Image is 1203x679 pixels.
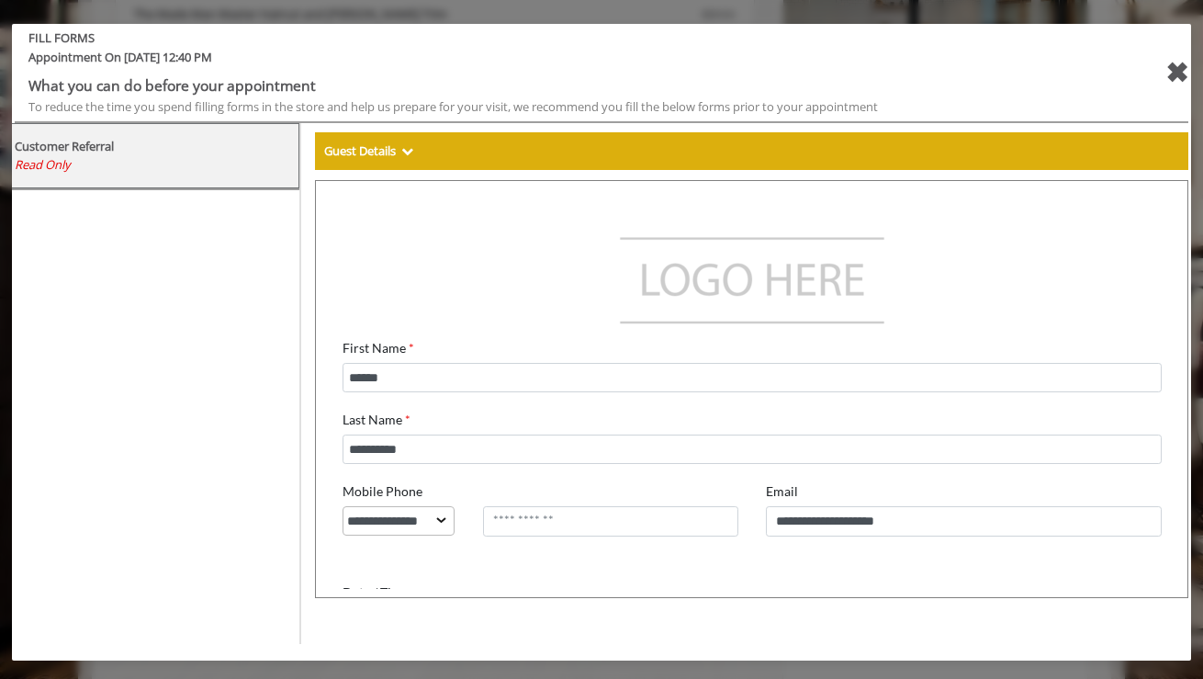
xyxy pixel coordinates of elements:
label: Email [441,286,473,316]
b: Customer Referral [15,138,114,154]
b: Guest Details [324,142,396,159]
div: close forms [1165,51,1188,95]
span: Appointment On [DATE] 12:40 PM [15,48,1088,74]
iframe: formsViewWeb [315,180,1188,598]
div: Guest Details Show [315,132,1188,171]
span: Read Only [15,156,71,173]
b: What you can do before your appointment [28,75,316,96]
span: Show [401,142,413,159]
b: FILL FORMS [15,28,1088,48]
div: To reduce the time you spend filling forms in the store and help us prepare for your visit, we re... [28,97,1074,117]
